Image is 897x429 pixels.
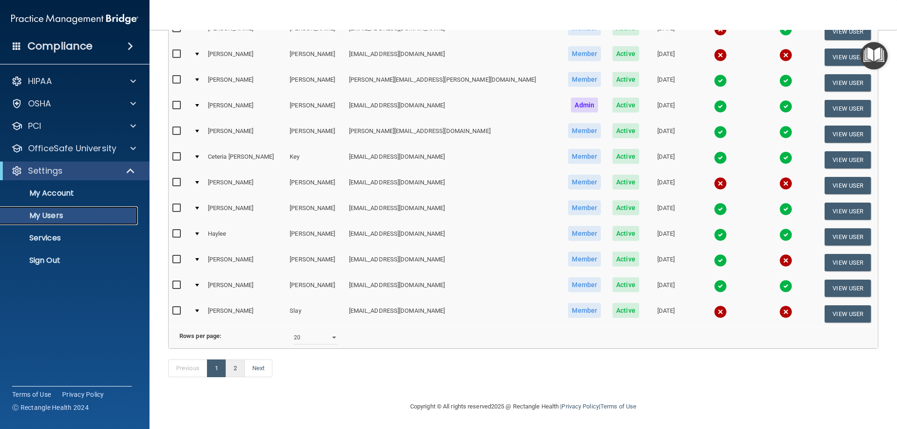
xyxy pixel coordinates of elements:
td: [EMAIL_ADDRESS][DOMAIN_NAME] [345,44,562,70]
td: [PERSON_NAME] [204,173,286,198]
td: [DATE] [645,19,688,44]
a: OfficeSafe University [11,143,136,154]
img: tick.e7d51cea.svg [779,151,792,164]
a: Next [244,359,272,377]
td: [DATE] [645,70,688,96]
td: [EMAIL_ADDRESS][DOMAIN_NAME] [345,198,562,224]
button: View User [825,280,871,297]
td: [PERSON_NAME] [204,70,286,96]
p: PCI [28,120,41,132]
td: [DATE] [645,275,688,301]
td: [PERSON_NAME] [204,301,286,326]
td: [PERSON_NAME] [286,173,345,198]
span: Active [612,175,639,190]
td: [DATE] [645,96,688,121]
td: [PERSON_NAME] [286,70,345,96]
span: Member [568,46,601,61]
span: Active [612,46,639,61]
td: [DATE] [645,301,688,326]
button: View User [825,100,871,117]
img: cross.ca9f0e7f.svg [714,49,727,62]
a: PCI [11,120,136,132]
td: [DATE] [645,173,688,198]
button: View User [825,305,871,323]
b: Rows per page: [179,332,221,339]
span: Active [612,226,639,241]
img: tick.e7d51cea.svg [714,126,727,139]
button: Open Resource Center [860,42,888,70]
td: [PERSON_NAME][EMAIL_ADDRESS][PERSON_NAME][DOMAIN_NAME] [345,70,562,96]
span: Member [568,72,601,87]
a: Privacy Policy [562,403,598,410]
iframe: Drift Widget Chat Controller [735,363,886,400]
td: [PERSON_NAME] [286,250,345,275]
a: HIPAA [11,76,136,87]
td: [PERSON_NAME] [286,224,345,250]
td: [PERSON_NAME] [204,250,286,275]
span: Active [612,123,639,138]
span: Admin [571,98,598,113]
button: View User [825,23,871,40]
button: View User [825,151,871,169]
button: View User [825,203,871,220]
img: tick.e7d51cea.svg [779,126,792,139]
button: View User [825,177,871,194]
span: Active [612,252,639,267]
p: OSHA [28,98,51,109]
td: [EMAIL_ADDRESS][DOMAIN_NAME] [345,19,562,44]
span: Active [612,98,639,113]
img: cross.ca9f0e7f.svg [714,177,727,190]
td: [PERSON_NAME] [204,275,286,301]
td: [DATE] [645,121,688,147]
p: OfficeSafe University [28,143,116,154]
td: [EMAIL_ADDRESS][DOMAIN_NAME] [345,250,562,275]
img: tick.e7d51cea.svg [779,228,792,241]
td: [DATE] [645,147,688,173]
td: [DATE] [645,224,688,250]
img: tick.e7d51cea.svg [714,228,727,241]
img: tick.e7d51cea.svg [779,23,792,36]
span: Member [568,277,601,292]
span: Active [612,149,639,164]
td: [EMAIL_ADDRESS][DOMAIN_NAME] [345,301,562,326]
td: [PERSON_NAME] [286,275,345,301]
td: [EMAIL_ADDRESS][DOMAIN_NAME] [345,224,562,250]
td: [DATE] [645,198,688,224]
a: 1 [207,359,226,377]
a: Privacy Policy [62,390,104,399]
span: Active [612,303,639,318]
td: [PERSON_NAME] [286,121,345,147]
img: cross.ca9f0e7f.svg [779,177,792,190]
a: Terms of Use [12,390,51,399]
span: Active [612,277,639,292]
img: tick.e7d51cea.svg [779,74,792,87]
button: View User [825,228,871,246]
span: Member [568,226,601,241]
p: Sign Out [6,256,134,265]
img: tick.e7d51cea.svg [779,280,792,293]
a: OSHA [11,98,136,109]
td: Ceteria [PERSON_NAME] [204,147,286,173]
img: tick.e7d51cea.svg [714,151,727,164]
span: Member [568,175,601,190]
span: Active [612,200,639,215]
td: [DATE] [645,44,688,70]
span: Member [568,149,601,164]
td: [EMAIL_ADDRESS][DOMAIN_NAME] [345,96,562,121]
span: Member [568,123,601,138]
img: cross.ca9f0e7f.svg [779,49,792,62]
img: cross.ca9f0e7f.svg [779,254,792,267]
td: [PERSON_NAME] [286,44,345,70]
td: [PERSON_NAME] [204,44,286,70]
a: Settings [11,165,135,176]
td: Key [286,147,345,173]
td: [PERSON_NAME] [204,121,286,147]
img: tick.e7d51cea.svg [714,74,727,87]
td: [DATE] [645,250,688,275]
img: tick.e7d51cea.svg [714,203,727,216]
span: Member [568,252,601,267]
img: tick.e7d51cea.svg [779,100,792,113]
td: Slay [286,301,345,326]
p: HIPAA [28,76,52,87]
img: tick.e7d51cea.svg [779,203,792,216]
